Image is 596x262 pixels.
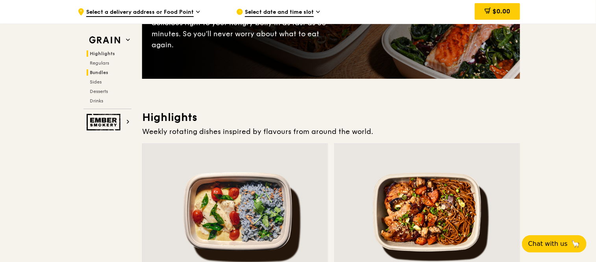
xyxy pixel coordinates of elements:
span: Desserts [90,89,108,94]
h3: Highlights [142,110,520,124]
span: Regulars [90,60,109,66]
span: Chat with us [528,239,568,249]
img: Grain web logo [87,33,123,47]
img: Ember Smokery web logo [87,114,123,130]
span: Sides [90,79,102,85]
span: 🦙 [571,239,580,249]
span: Highlights [90,51,115,56]
span: Select a delivery address or Food Point [86,8,194,17]
span: Bundles [90,70,108,75]
span: Select date and time slot [245,8,314,17]
span: Drinks [90,98,103,104]
button: Chat with us🦙 [522,235,587,253]
div: Weekly rotating dishes inspired by flavours from around the world. [142,126,520,137]
span: $0.00 [492,7,510,15]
